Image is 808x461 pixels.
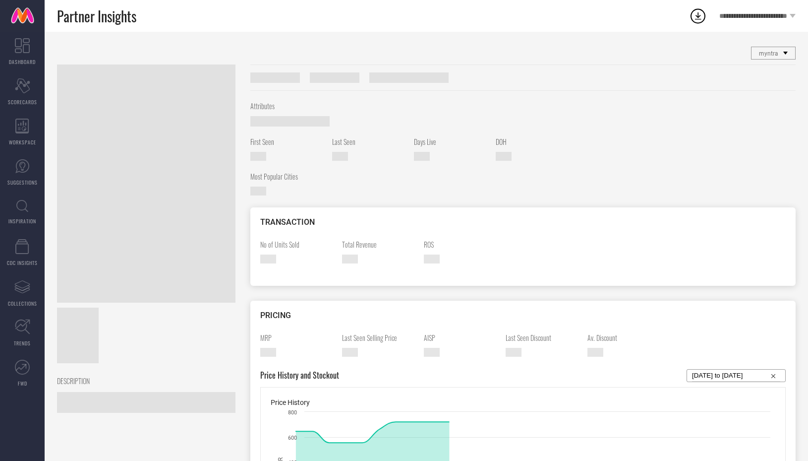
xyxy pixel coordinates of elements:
div: TRANSACTION [260,217,786,227]
span: TRENDS [14,339,31,347]
span: WORKSPACE [9,138,36,146]
span: Price History and Stockout [260,369,339,382]
span: INSPIRATION [8,217,36,225]
span: — [506,348,521,357]
span: — [587,348,603,357]
div: Open download list [689,7,707,25]
span: DASHBOARD [9,58,36,66]
span: Style ID # [250,72,300,83]
span: myntra [759,50,778,57]
text: 800 [288,409,297,416]
span: — [496,152,512,161]
input: Select... [692,370,780,382]
span: — [424,348,440,357]
span: SUGGESTIONS [7,179,38,186]
span: — [342,255,358,263]
span: FWD [18,380,27,387]
span: — [250,116,330,127]
span: Last Seen Discount [506,332,580,343]
span: Attributes [250,101,788,111]
span: — [342,348,358,357]
span: Most Popular Cities [250,171,325,182]
span: Last Seen Selling Price [342,332,416,343]
span: Total Revenue [342,239,416,250]
span: MRP [260,332,335,343]
span: SCORECARDS [8,98,37,106]
span: First Seen [250,136,325,147]
span: — [260,255,276,263]
span: — [260,348,276,357]
span: Partner Insights [57,6,136,26]
span: DESCRIPTION [57,376,228,386]
span: — [414,152,430,161]
span: DOH [496,136,570,147]
span: No of Units Sold [260,239,335,250]
span: — [57,392,235,413]
span: AISP [424,332,498,343]
span: CDC INSIGHTS [7,259,38,266]
span: Last Seen [332,136,406,147]
span: Price History [271,398,310,406]
span: — [250,152,266,161]
span: ROS [424,239,498,250]
span: — [332,152,348,161]
span: Days Live [414,136,488,147]
span: — [250,187,266,196]
text: 600 [288,435,297,441]
span: Av. Discount [587,332,662,343]
span: — [424,255,440,263]
div: PRICING [260,311,786,320]
span: COLLECTIONS [8,300,37,307]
